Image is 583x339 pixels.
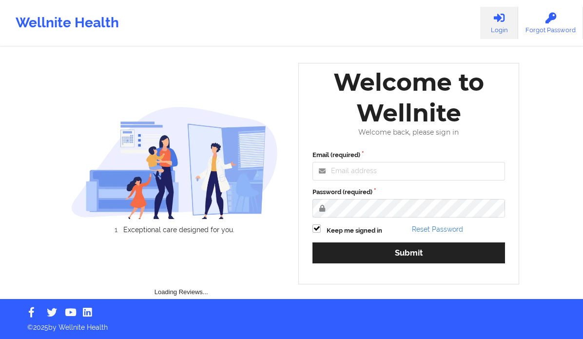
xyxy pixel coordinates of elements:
input: Email address [312,162,505,180]
li: Exceptional care designed for you. [79,226,278,234]
img: wellnite-auth-hero_200.c722682e.png [71,106,278,219]
label: Password (required) [312,187,505,197]
button: Submit [312,242,505,263]
div: Loading Reviews... [71,250,292,297]
div: Welcome back, please sign in [306,128,512,137]
a: Reset Password [412,225,463,233]
a: Login [480,7,518,39]
a: Forgot Password [518,7,583,39]
label: Email (required) [312,150,505,160]
p: © 2025 by Wellnite Health [20,316,563,332]
label: Keep me signed in [327,226,382,236]
div: Welcome to Wellnite [306,67,512,128]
